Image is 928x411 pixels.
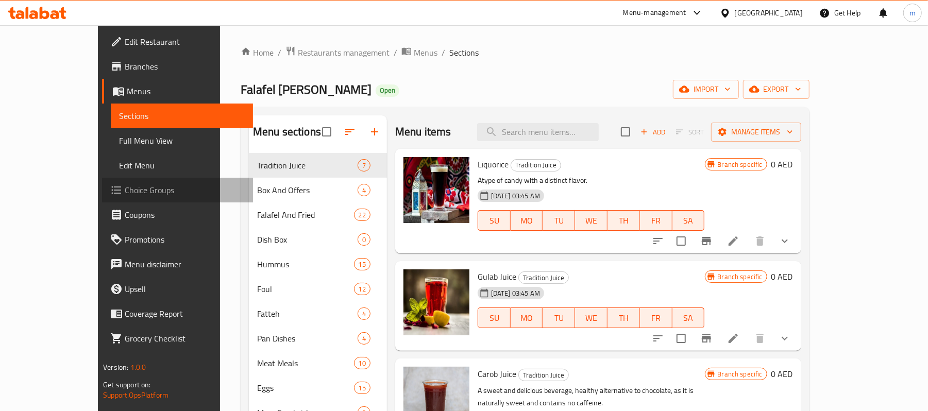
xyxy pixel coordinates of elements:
div: Tradition Juice [518,271,569,284]
div: items [354,258,370,270]
a: Edit menu item [727,235,739,247]
a: Edit Menu [111,153,253,178]
div: items [358,184,370,196]
a: Grocery Checklist [102,326,253,351]
h6: 0 AED [771,157,793,172]
button: TU [543,210,575,231]
a: Restaurants management [285,46,390,59]
a: Full Menu View [111,128,253,153]
button: import [673,80,739,99]
span: Select section first [669,124,711,140]
span: Sections [119,110,245,122]
button: TH [608,307,640,328]
span: Falafel And Fried [257,209,354,221]
span: Restaurants management [298,46,390,59]
span: Sort sections [338,119,362,144]
svg: Show Choices [779,332,791,345]
li: / [442,46,445,59]
span: Tradition Juice [519,369,568,381]
div: Tradition Juice [511,159,561,172]
span: Select to update [670,230,692,252]
button: WE [575,210,608,231]
div: Box And Offers4 [249,178,387,202]
span: 4 [358,334,370,344]
div: Tradition Juice7 [249,153,387,178]
p: Atype of candy with a distinct flavor. [478,174,705,187]
span: Branches [125,60,245,73]
span: Coupons [125,209,245,221]
a: Support.OpsPlatform [103,388,168,402]
span: Promotions [125,233,245,246]
div: items [354,209,370,221]
button: show more [772,326,797,351]
span: [DATE] 03:45 AM [487,191,544,201]
span: Get support on: [103,378,150,391]
div: Fatteh4 [249,301,387,326]
span: Fatteh [257,307,358,320]
div: items [354,283,370,295]
button: Add section [362,119,387,144]
span: Menu disclaimer [125,258,245,270]
span: 10 [355,358,370,368]
div: items [354,382,370,394]
span: 12 [355,284,370,294]
li: / [394,46,397,59]
button: Manage items [711,123,801,142]
div: items [358,233,370,246]
a: Upsell [102,277,253,301]
h2: Menu items [395,124,451,140]
div: Foul12 [249,277,387,301]
span: 7 [358,161,370,170]
span: FR [644,311,668,326]
img: Gulab Juice [403,269,469,335]
button: WE [575,307,608,328]
div: Box And Offers [257,184,358,196]
button: SA [672,307,705,328]
span: TH [612,311,636,326]
span: Edit Menu [119,159,245,172]
button: Branch-specific-item [694,229,719,253]
span: [DATE] 03:45 AM [487,288,544,298]
div: Open [376,84,399,97]
div: Tradition Juice [518,369,569,381]
span: Foul [257,283,354,295]
span: 15 [355,260,370,269]
span: 4 [358,309,370,319]
span: SU [482,311,507,326]
a: Branches [102,54,253,79]
span: WE [579,213,603,228]
button: SA [672,210,705,231]
h2: Menu sections [253,124,321,140]
a: Sections [111,104,253,128]
div: Meat Meals10 [249,351,387,375]
li: / [278,46,281,59]
span: Upsell [125,283,245,295]
div: Pan Dishes4 [249,326,387,351]
span: Branch specific [714,160,767,169]
button: FR [640,307,672,328]
div: Hummus [257,258,354,270]
a: Menus [401,46,437,59]
span: Coverage Report [125,307,245,320]
button: sort-choices [646,326,670,351]
span: MO [515,213,539,228]
p: A sweet and delicious beverage, healthy alternative to chocolate, as it is naturally sweet and co... [478,384,705,410]
span: Eggs [257,382,354,394]
div: items [354,357,370,369]
input: search [477,123,599,141]
span: TH [612,213,636,228]
span: Choice Groups [125,184,245,196]
span: Liquorice [478,157,509,172]
span: m [909,7,916,19]
span: Carob Juice [478,366,516,382]
img: Liquorice [403,157,469,223]
button: Add [636,124,669,140]
button: MO [511,210,543,231]
button: FR [640,210,672,231]
span: Full Menu View [119,134,245,147]
span: Tradition Juice [519,272,568,284]
span: Pan Dishes [257,332,358,345]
